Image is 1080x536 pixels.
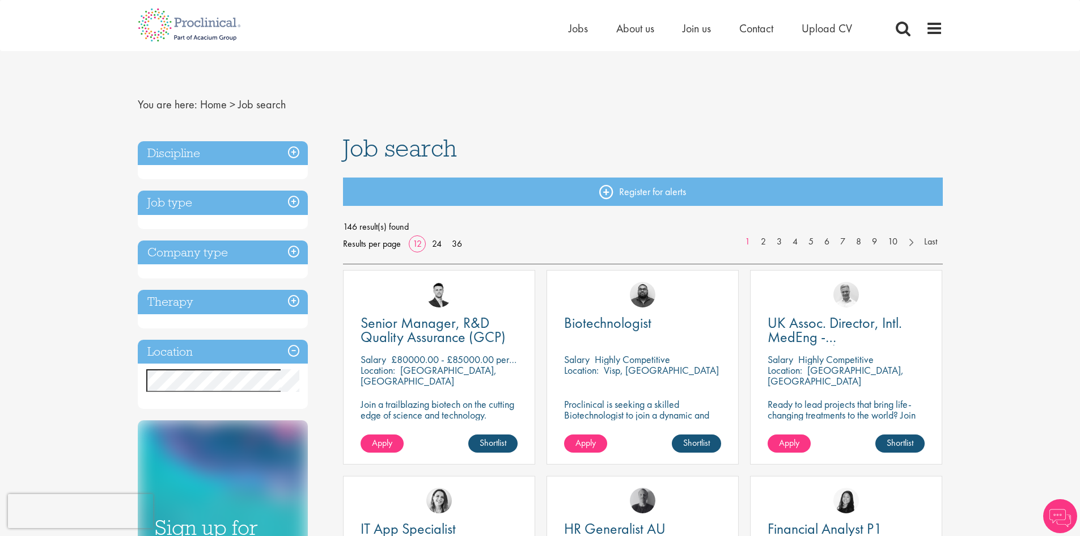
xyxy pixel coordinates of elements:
span: Salary [768,353,793,366]
a: Contact [739,21,773,36]
img: Nur Ergiydiren [426,488,452,513]
a: Apply [564,434,607,453]
a: 12 [409,238,426,250]
h3: Location [138,340,308,364]
p: Highly Competitive [798,353,874,366]
span: Salary [564,353,590,366]
a: 24 [428,238,446,250]
a: 4 [787,235,803,248]
h3: Discipline [138,141,308,166]
img: Chatbot [1043,499,1077,533]
p: Ready to lead projects that bring life-changing treatments to the world? Join our client at the f... [768,399,925,453]
p: Proclinical is seeking a skilled Biotechnologist to join a dynamic and innovative team on a contr... [564,399,721,431]
a: Senior Manager, R&D Quality Assurance (GCP) [361,316,518,344]
a: 8 [850,235,867,248]
a: 5 [803,235,819,248]
h3: Job type [138,191,308,215]
a: Shortlist [468,434,518,453]
a: Apply [768,434,811,453]
span: Apply [779,437,799,449]
span: Biotechnologist [564,313,651,332]
span: 146 result(s) found [343,218,943,235]
a: IT App Specialist [361,522,518,536]
a: 10 [882,235,903,248]
span: Salary [361,353,386,366]
p: [GEOGRAPHIC_DATA], [GEOGRAPHIC_DATA] [768,364,904,387]
a: HR Generalist AU [564,522,721,536]
a: Jobs [569,21,588,36]
iframe: reCAPTCHA [8,494,153,528]
p: Highly Competitive [595,353,670,366]
a: Last [918,235,943,248]
span: Job search [238,97,286,112]
span: Senior Manager, R&D Quality Assurance (GCP) [361,313,506,347]
a: 36 [448,238,466,250]
a: Join us [683,21,711,36]
a: breadcrumb link [200,97,227,112]
a: 1 [739,235,756,248]
a: Upload CV [802,21,852,36]
span: Results per page [343,235,401,252]
img: Felix Zimmer [630,488,655,513]
a: Register for alerts [343,178,943,206]
span: UK Assoc. Director, Intl. MedEng - Oncology/Hematology [768,313,907,361]
span: Apply [575,437,596,449]
a: UK Assoc. Director, Intl. MedEng - Oncology/Hematology [768,316,925,344]
span: You are here: [138,97,197,112]
a: 6 [819,235,835,248]
span: > [230,97,235,112]
p: Visp, [GEOGRAPHIC_DATA] [604,364,719,377]
img: Ashley Bennett [630,282,655,307]
img: Numhom Sudsok [833,488,859,513]
span: Location: [361,364,395,377]
p: £80000.00 - £85000.00 per annum [391,353,537,366]
span: Location: [564,364,599,377]
span: Location: [768,364,802,377]
a: Shortlist [672,434,721,453]
span: Job search [343,133,457,163]
a: Biotechnologist [564,316,721,330]
a: About us [616,21,654,36]
a: Shortlist [875,434,925,453]
img: Joshua Godden [426,282,452,307]
h3: Company type [138,240,308,265]
p: Join a trailblazing biotech on the cutting edge of science and technology. [361,399,518,420]
h3: Therapy [138,290,308,314]
span: Apply [372,437,392,449]
a: 2 [755,235,772,248]
p: [GEOGRAPHIC_DATA], [GEOGRAPHIC_DATA] [361,364,497,387]
a: 9 [866,235,883,248]
a: 3 [771,235,787,248]
a: Apply [361,434,404,453]
a: 7 [835,235,851,248]
img: Joshua Bye [833,282,859,307]
a: Financial Analyst P1 [768,522,925,536]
